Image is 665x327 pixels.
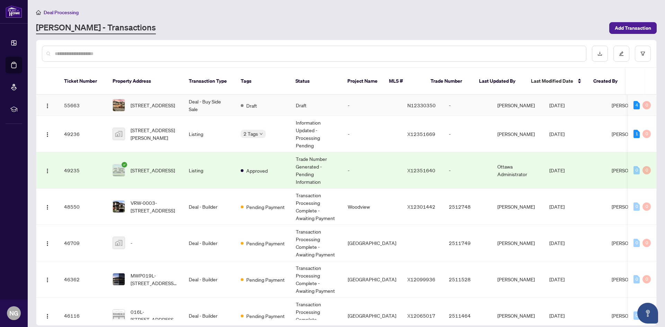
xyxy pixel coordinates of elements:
[443,116,492,152] td: -
[588,68,629,95] th: Created By
[36,10,41,15] span: home
[42,128,53,139] button: Logo
[492,261,544,298] td: [PERSON_NAME]
[44,9,79,16] span: Deal Processing
[42,201,53,212] button: Logo
[609,22,657,34] button: Add Transaction
[290,225,342,261] td: Transaction Processing Complete - Awaiting Payment
[59,261,107,298] td: 46362
[407,131,435,137] span: X12351669
[612,203,649,210] span: [PERSON_NAME]
[425,68,473,95] th: Trade Number
[131,308,178,323] span: 016L-[STREET_ADDRESS][PERSON_NAME][PERSON_NAME]
[113,164,125,176] img: thumbnail-img
[131,101,175,109] span: [STREET_ADDRESS]
[549,312,565,319] span: [DATE]
[407,276,435,282] span: X12099936
[290,95,342,116] td: Draft
[492,116,544,152] td: [PERSON_NAME]
[637,303,658,324] button: Open asap
[612,312,649,319] span: [PERSON_NAME]
[9,308,18,318] span: NG
[42,165,53,176] button: Logo
[492,152,544,189] td: Ottawa Administrator
[473,68,525,95] th: Last Updated By
[642,275,651,283] div: 0
[342,68,383,95] th: Project Name
[113,99,125,111] img: thumbnail-img
[290,68,342,95] th: Status
[59,225,107,261] td: 46709
[290,152,342,189] td: Trade Number Generated - Pending Information
[113,273,125,285] img: thumbnail-img
[407,167,435,173] span: X12351640
[131,272,178,287] span: MWP019L-[STREET_ADDRESS][PERSON_NAME][PERSON_NAME]
[592,46,608,62] button: download
[640,51,645,56] span: filter
[246,203,285,211] span: Pending Payment
[45,241,50,246] img: Logo
[45,132,50,137] img: Logo
[492,95,544,116] td: [PERSON_NAME]
[633,130,640,138] div: 1
[342,261,402,298] td: [GEOGRAPHIC_DATA]
[59,116,107,152] td: 49236
[183,152,235,189] td: Listing
[549,131,565,137] span: [DATE]
[642,202,651,211] div: 0
[59,152,107,189] td: 49235
[183,225,235,261] td: Deal - Builder
[549,240,565,246] span: [DATE]
[42,274,53,285] button: Logo
[122,162,127,167] span: check-circle
[59,95,107,116] td: 55663
[36,22,156,34] a: [PERSON_NAME] - Transactions
[59,68,107,95] th: Ticket Number
[443,95,492,116] td: -
[633,239,640,247] div: 0
[235,68,290,95] th: Tags
[407,102,436,108] span: N12330350
[290,189,342,225] td: Transaction Processing Complete - Awaiting Payment
[642,101,651,109] div: 0
[131,239,132,247] span: -
[407,203,435,210] span: X12301442
[246,239,285,247] span: Pending Payment
[45,168,50,174] img: Logo
[549,102,565,108] span: [DATE]
[407,312,435,319] span: X12065017
[183,261,235,298] td: Deal - Builder
[246,276,285,283] span: Pending Payment
[342,225,402,261] td: [GEOGRAPHIC_DATA]
[633,166,640,174] div: 0
[525,68,588,95] th: Last Modified Date
[243,130,258,138] span: 2 Tags
[597,51,602,56] span: download
[443,152,492,189] td: -
[615,22,651,34] span: Add Transaction
[42,310,53,321] button: Logo
[290,116,342,152] td: Information Updated - Processing Pending
[59,189,107,225] td: 48550
[619,51,624,56] span: edit
[246,102,257,109] span: Draft
[549,276,565,282] span: [DATE]
[633,202,640,211] div: 0
[246,167,268,174] span: Approved
[443,261,492,298] td: 2511528
[183,68,235,95] th: Transaction Type
[342,189,402,225] td: Woodview
[183,189,235,225] td: Deal - Builder
[131,126,178,142] span: [STREET_ADDRESS][PERSON_NAME]
[612,240,649,246] span: [PERSON_NAME]
[113,201,125,212] img: thumbnail-img
[42,237,53,248] button: Logo
[531,77,573,85] span: Last Modified Date
[42,100,53,111] button: Logo
[342,152,402,189] td: -
[45,277,50,283] img: Logo
[107,68,183,95] th: Property Address
[642,239,651,247] div: 0
[492,225,544,261] td: [PERSON_NAME]
[635,46,651,62] button: filter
